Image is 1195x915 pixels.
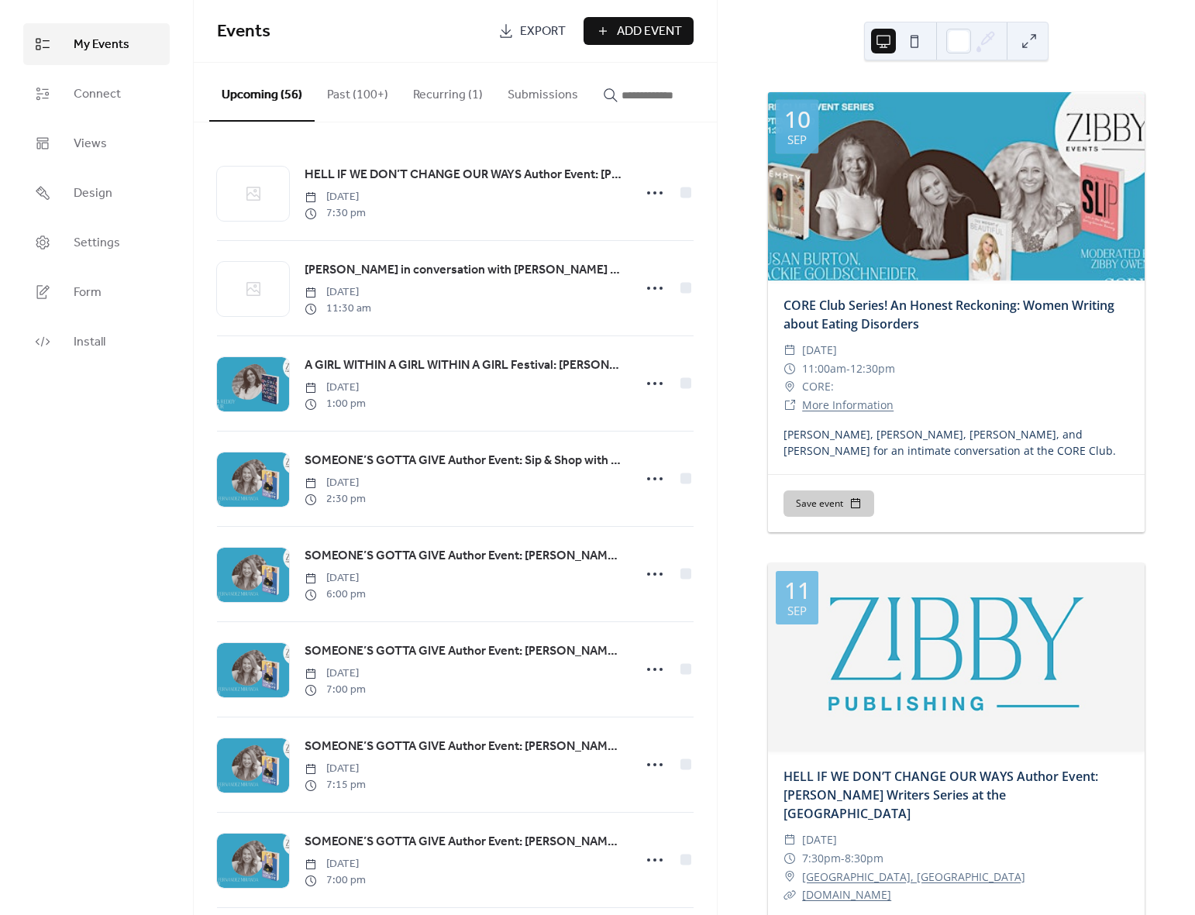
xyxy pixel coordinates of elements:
[305,205,366,222] span: 7:30 pm
[802,849,841,868] span: 7:30pm
[802,831,837,849] span: [DATE]
[802,341,837,359] span: [DATE]
[802,359,846,378] span: 11:00am
[584,17,694,45] button: Add Event
[305,856,366,872] span: [DATE]
[401,63,495,120] button: Recurring (1)
[802,397,894,412] a: More Information
[74,184,112,203] span: Design
[23,73,170,115] a: Connect
[520,22,566,41] span: Export
[305,166,624,184] span: HELL IF WE DON’T CHANGE OUR WAYS Author Event: [PERSON_NAME] Writers Series at the [GEOGRAPHIC_DATA]
[305,682,366,698] span: 7:00 pm
[783,868,796,886] div: ​
[305,452,624,470] span: SOMEONE’S GOTTA GIVE Author Event: Sip & Shop with [PERSON_NAME] [PERSON_NAME] at [GEOGRAPHIC_DAT...
[305,586,366,603] span: 6:00 pm
[305,642,624,662] a: SOMEONE’S GOTTA GIVE Author Event: [PERSON_NAME] [PERSON_NAME] at Wonderland Books in Conversatio...
[23,23,170,65] a: My Events
[305,491,366,507] span: 2:30 pm
[617,22,682,41] span: Add Event
[74,284,102,302] span: Form
[783,359,796,378] div: ​
[783,831,796,849] div: ​
[787,134,807,146] div: Sep
[783,886,796,904] div: ​
[305,737,624,757] a: SOMEONE’S GOTTA GIVE Author Event: [PERSON_NAME] [PERSON_NAME] at [US_STATE][GEOGRAPHIC_DATA] Boo...
[74,36,129,54] span: My Events
[23,222,170,263] a: Settings
[846,359,850,378] span: -
[23,172,170,214] a: Design
[783,849,796,868] div: ​
[783,297,1114,332] a: CORE Club Series! An Honest Reckoning: Women Writing about Eating Disorders
[305,475,366,491] span: [DATE]
[845,849,883,868] span: 8:30pm
[305,260,624,280] a: [PERSON_NAME] in conversation with [PERSON_NAME] at the [GEOGRAPHIC_DATA][PERSON_NAME]
[74,85,121,104] span: Connect
[784,579,811,602] div: 11
[768,426,1145,459] div: [PERSON_NAME], [PERSON_NAME], [PERSON_NAME], and [PERSON_NAME] for an intimate conversation at th...
[305,165,624,185] a: HELL IF WE DON’T CHANGE OUR WAYS Author Event: [PERSON_NAME] Writers Series at the [GEOGRAPHIC_DATA]
[305,833,624,851] span: SOMEONE’S GOTTA GIVE Author Event: [PERSON_NAME] [PERSON_NAME] at Books and Books ([GEOGRAPHIC_DA...
[841,849,845,868] span: -
[74,234,120,253] span: Settings
[305,777,366,793] span: 7:15 pm
[217,15,270,49] span: Events
[74,333,105,352] span: Install
[74,135,107,153] span: Views
[305,570,366,586] span: [DATE]
[23,271,170,313] a: Form
[305,761,366,777] span: [DATE]
[209,63,315,122] button: Upcoming (56)
[305,189,366,205] span: [DATE]
[305,872,366,889] span: 7:00 pm
[802,868,1025,886] a: [GEOGRAPHIC_DATA], [GEOGRAPHIC_DATA]
[783,396,796,415] div: ​
[305,356,624,375] span: A GIRL WITHIN A GIRL WITHIN A GIRL Festival: [PERSON_NAME] at the [US_STATE] Humanities Literary ...
[305,642,624,661] span: SOMEONE’S GOTTA GIVE Author Event: [PERSON_NAME] [PERSON_NAME] at Wonderland Books in Conversatio...
[305,451,624,471] a: SOMEONE’S GOTTA GIVE Author Event: Sip & Shop with [PERSON_NAME] [PERSON_NAME] at [GEOGRAPHIC_DAT...
[487,17,577,45] a: Export
[23,321,170,363] a: Install
[305,396,366,412] span: 1:00 pm
[315,63,401,120] button: Past (100+)
[305,301,371,317] span: 11:30 am
[784,108,811,131] div: 10
[802,377,834,396] span: CORE:
[305,547,624,566] span: SOMEONE’S GOTTA GIVE Author Event: [PERSON_NAME] [PERSON_NAME] at [GEOGRAPHIC_DATA]
[305,356,624,376] a: A GIRL WITHIN A GIRL WITHIN A GIRL Festival: [PERSON_NAME] at the [US_STATE] Humanities Literary ...
[305,832,624,852] a: SOMEONE’S GOTTA GIVE Author Event: [PERSON_NAME] [PERSON_NAME] at Books and Books ([GEOGRAPHIC_DA...
[787,605,807,617] div: Sep
[305,546,624,566] a: SOMEONE’S GOTTA GIVE Author Event: [PERSON_NAME] [PERSON_NAME] at [GEOGRAPHIC_DATA]
[23,122,170,164] a: Views
[305,261,624,280] span: [PERSON_NAME] in conversation with [PERSON_NAME] at the [GEOGRAPHIC_DATA][PERSON_NAME]
[783,341,796,359] div: ​
[783,377,796,396] div: ​
[305,284,371,301] span: [DATE]
[783,490,874,517] button: Save event
[305,738,624,756] span: SOMEONE’S GOTTA GIVE Author Event: [PERSON_NAME] [PERSON_NAME] at [US_STATE][GEOGRAPHIC_DATA] Boo...
[495,63,591,120] button: Submissions
[850,359,895,378] span: 12:30pm
[305,666,366,682] span: [DATE]
[783,768,1098,822] a: HELL IF WE DON’T CHANGE OUR WAYS Author Event: [PERSON_NAME] Writers Series at the [GEOGRAPHIC_DATA]
[305,380,366,396] span: [DATE]
[802,887,891,902] a: [DOMAIN_NAME]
